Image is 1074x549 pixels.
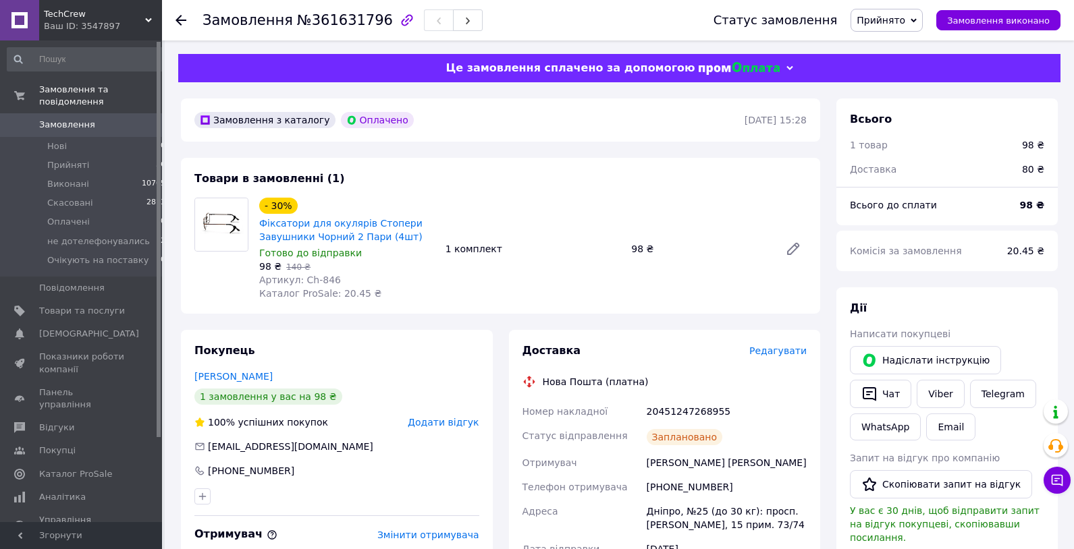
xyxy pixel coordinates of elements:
span: 2873 [146,197,165,209]
span: Каталог ProSale: 20.45 ₴ [259,288,381,299]
span: Це замовлення сплачено за допомогою [446,61,695,74]
a: Telegram [970,380,1036,408]
div: Статус замовлення [714,13,838,27]
time: [DATE] 15:28 [745,115,807,125]
button: Замовлення виконано [936,10,1060,30]
div: Заплановано [647,429,723,445]
a: [PERSON_NAME] [194,371,273,382]
span: Написати покупцеві [850,328,950,339]
span: TechCrew [44,8,145,20]
div: 1 комплект [440,239,626,258]
span: Прийнято [857,15,905,26]
span: Нові [47,140,67,152]
span: не дотелефонувались [47,235,150,248]
div: успішних покупок [194,415,328,429]
div: 20451247268955 [644,399,809,424]
div: Ваш ID: 3547897 [44,20,162,32]
span: Змінити отримувача [377,529,479,540]
button: Надіслати інструкцію [850,346,1001,374]
span: №361631796 [297,12,393,28]
span: Адреса [522,506,558,517]
div: [PHONE_NUMBER] [207,464,296,478]
span: [EMAIL_ADDRESS][DOMAIN_NAME] [208,441,373,452]
a: Viber [917,380,964,408]
span: 100% [208,417,235,428]
span: Замовлення та повідомлення [39,84,162,108]
span: Статус відправлення [522,430,628,441]
span: Виконані [47,178,89,190]
span: Замовлення виконано [947,16,1050,26]
a: Фіксатори для окулярів Стопери Завушники Чорний 2 Пари (4шт) [259,218,423,242]
div: [PHONE_NUMBER] [644,475,809,499]
button: Email [926,413,975,440]
button: Чат з покупцем [1044,467,1071,494]
span: Запит на відгук про компанію [850,453,1000,463]
span: Замовлення [39,119,95,131]
div: Оплачено [341,112,414,128]
span: Панель управління [39,386,125,411]
span: Артикул: Сh-846 [259,274,341,285]
span: Товари в замовленні (1) [194,172,345,185]
span: Покупець [194,344,255,357]
a: WhatsApp [850,413,921,440]
span: Повідомлення [39,282,105,294]
span: Замовлення [203,12,293,28]
span: Каталог ProSale [39,468,112,480]
span: [DEMOGRAPHIC_DATA] [39,328,139,340]
div: 1 замовлення у вас на 98 ₴ [194,388,342,405]
span: Доставка [850,164,896,175]
span: Додати відгук [408,417,479,428]
button: Скопіювати запит на відгук [850,470,1032,498]
div: Нова Пошта (платна) [539,375,652,388]
div: - 30% [259,198,298,214]
span: Доставка [522,344,581,357]
span: 0 [161,254,165,266]
div: 80 ₴ [1014,154,1052,184]
div: 98 ₴ [626,239,774,258]
a: Редагувати [780,235,807,262]
span: 1 товар [850,140,888,150]
img: evopay logo [699,62,780,75]
span: Отримувач [194,527,277,540]
span: Комісія за замовлення [850,245,962,256]
span: Очікують на поставку [47,254,149,266]
span: 2 [161,235,165,248]
span: У вас є 30 днів, щоб відправити запит на відгук покупцеві, скопіювавши посилання. [850,505,1040,543]
span: Всього [850,113,892,125]
span: Аналітика [39,491,86,503]
span: Відгуки [39,422,74,434]
div: [PERSON_NAME] [PERSON_NAME] [644,451,809,475]
span: Номер накладної [522,406,608,417]
span: Дії [850,301,867,314]
div: Дніпро, №25 (до 30 кг): просп. [PERSON_NAME], 15 прим. 73/74 [644,499,809,537]
span: Товари та послуги [39,305,125,317]
span: Всього до сплати [850,200,937,210]
img: Фіксатори для окулярів Стопери Завушники Чорний 2 Пари (4шт) [195,198,248,251]
span: 20.45 ₴ [1007,245,1044,256]
span: 140 ₴ [286,262,311,272]
span: Управління сайтом [39,514,125,538]
span: 56 [156,159,165,171]
span: Редагувати [749,345,807,356]
button: Чат [850,380,911,408]
span: Показники роботи компанії [39,351,125,375]
div: 98 ₴ [1022,138,1044,152]
span: 0 [161,216,165,228]
span: 0 [161,140,165,152]
span: Отримувач [522,457,577,468]
span: 98 ₴ [259,261,281,272]
span: Телефон отримувача [522,482,628,492]
span: Покупці [39,444,76,457]
div: Повернутися назад [176,13,186,27]
input: Пошук [7,47,167,71]
span: Оплачені [47,216,90,228]
span: Прийняті [47,159,89,171]
span: Скасовані [47,197,93,209]
b: 98 ₴ [1020,200,1044,210]
div: Замовлення з каталогу [194,112,335,128]
span: 10705 [142,178,165,190]
span: Готово до відправки [259,248,362,258]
